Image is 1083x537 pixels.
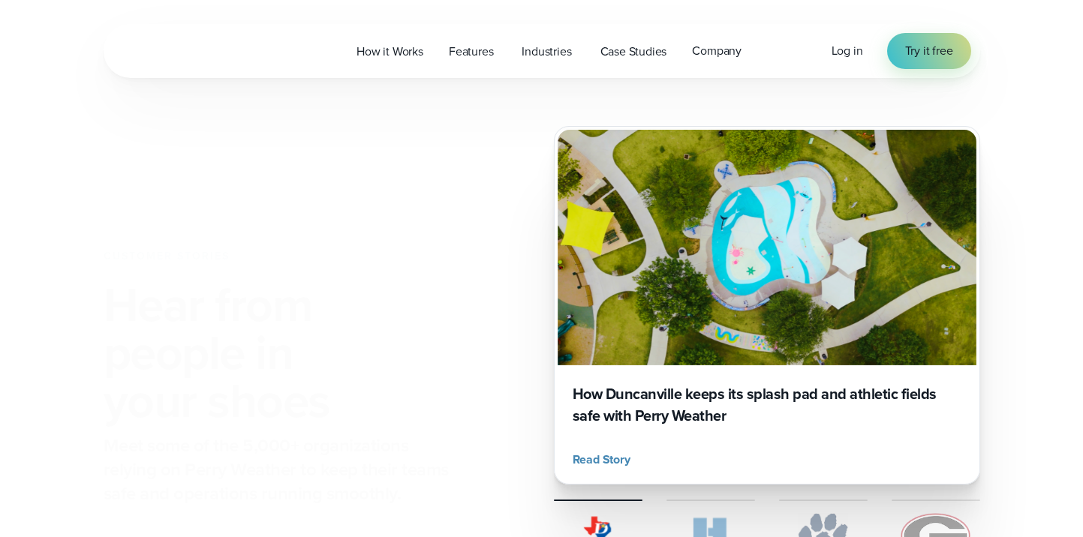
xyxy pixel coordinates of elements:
h3: How Duncanville keeps its splash pad and athletic fields safe with Perry Weather [573,383,961,427]
span: Company [692,42,742,60]
span: Read Story [573,451,630,469]
a: Log in [832,42,863,60]
a: Case Studies [588,36,680,67]
div: slideshow [554,126,980,484]
span: Industries [522,43,571,61]
img: Duncanville Splash Pad [558,130,976,365]
span: Try it free [905,42,953,60]
div: 1 of 4 [554,126,980,484]
button: Read Story [573,451,636,469]
a: Try it free [887,33,971,69]
a: Duncanville Splash Pad How Duncanville keeps its splash pad and athletic fields safe with Perry W... [554,126,980,484]
a: How it Works [344,36,436,67]
span: Log in [832,42,863,59]
span: Features [449,43,494,61]
span: How it Works [356,43,423,61]
span: Case Studies [600,43,667,61]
